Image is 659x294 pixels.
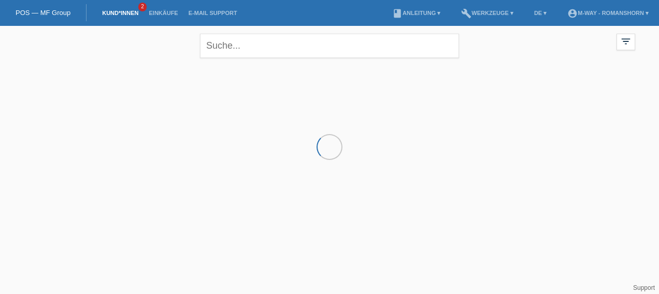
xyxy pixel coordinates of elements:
input: Suche... [200,34,459,58]
a: account_circlem-way - Romanshorn ▾ [562,10,654,16]
i: filter_list [620,36,632,47]
a: Einkäufe [144,10,183,16]
a: bookAnleitung ▾ [387,10,446,16]
a: E-Mail Support [183,10,242,16]
a: POS — MF Group [16,9,70,17]
i: account_circle [567,8,578,19]
i: book [392,8,403,19]
a: Kund*innen [97,10,144,16]
i: build [461,8,471,19]
a: buildWerkzeuge ▾ [456,10,519,16]
a: DE ▾ [529,10,552,16]
a: Support [633,284,655,291]
span: 2 [138,3,147,11]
